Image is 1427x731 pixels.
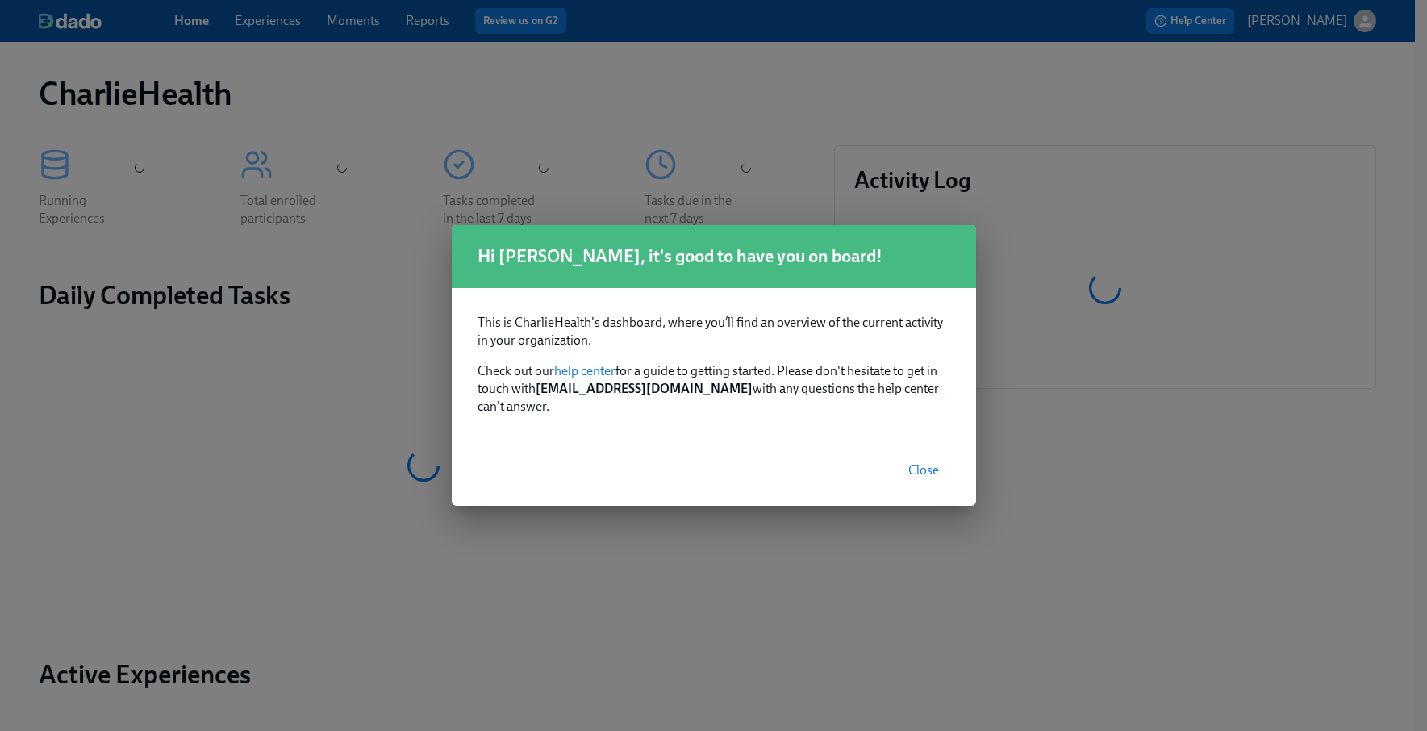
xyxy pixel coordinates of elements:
strong: [EMAIL_ADDRESS][DOMAIN_NAME] [536,381,753,396]
span: Close [908,462,939,478]
button: Close [897,454,950,487]
h1: Hi [PERSON_NAME], it's good to have you on board! [478,244,950,269]
p: This is CharlieHealth's dashboard, where you’ll find an overview of the current activity in your ... [478,314,950,349]
div: Check out our for a guide to getting started. Please don't hesitate to get in touch with with any... [452,288,976,435]
a: help center [554,363,615,378]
